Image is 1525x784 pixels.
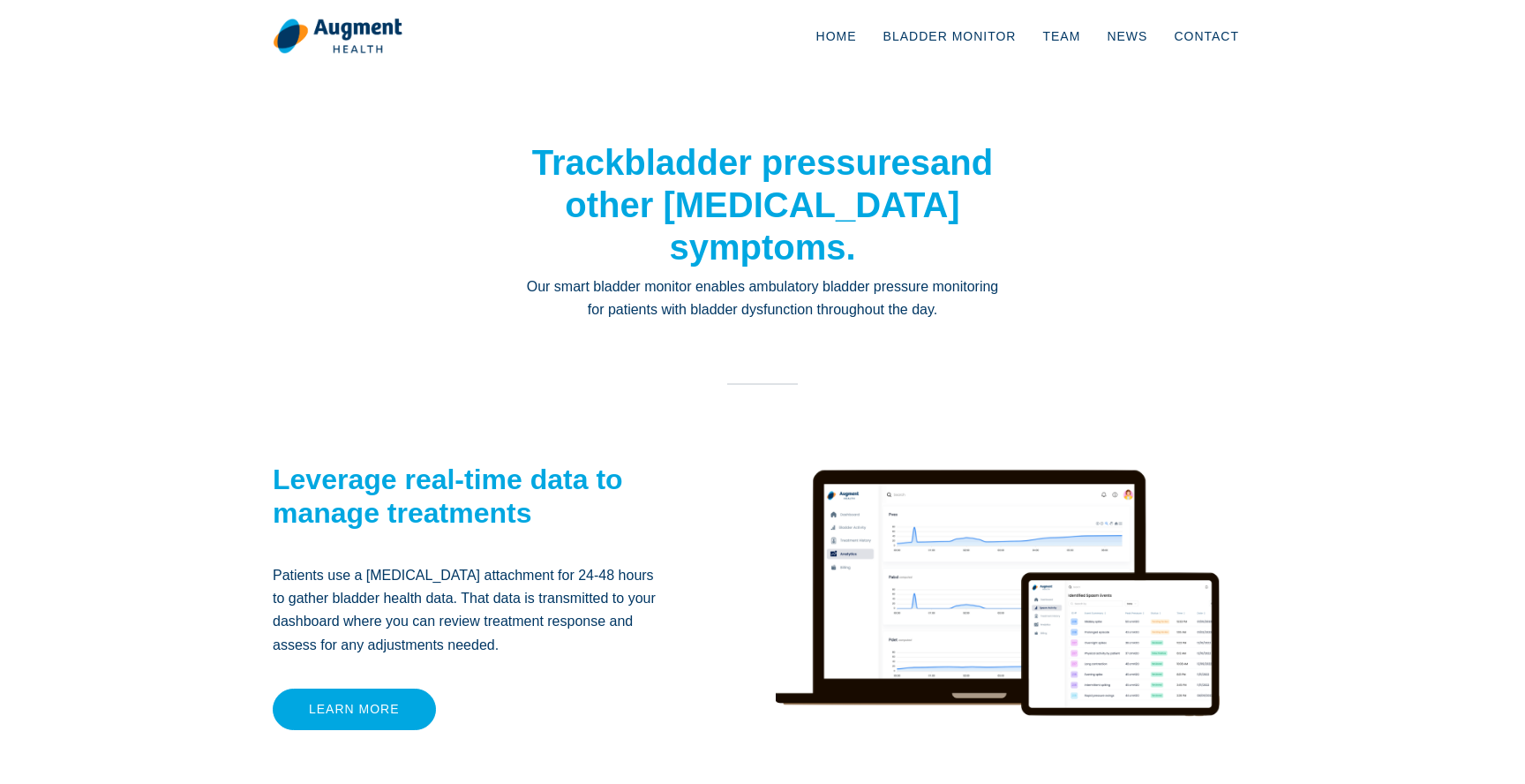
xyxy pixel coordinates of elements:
a: Learn more [273,689,436,730]
p: Our smart bladder monitor enables ambulatory bladder pressure monitoring for patients with bladde... [524,275,1001,322]
a: Team [1029,7,1093,65]
a: Home [803,7,870,65]
a: Contact [1161,7,1252,65]
a: News [1093,7,1161,65]
h1: Track and other [MEDICAL_DATA] symptoms. [524,141,1001,268]
p: Patients use a [MEDICAL_DATA] attachment for 24-48 hours to gather bladder health data. That data... [273,564,665,658]
strong: bladder pressures [624,143,930,182]
a: Bladder Monitor [870,7,1030,65]
h2: Leverage real-time data to manage treatments [273,463,665,531]
img: logo [273,18,402,55]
